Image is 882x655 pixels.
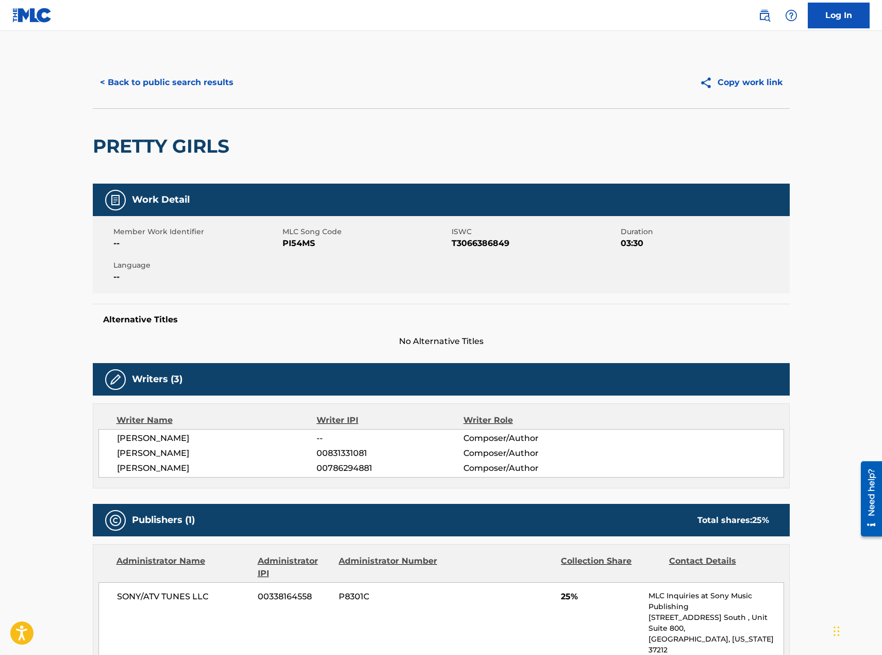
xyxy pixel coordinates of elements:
[282,237,449,250] span: PI54MS
[853,457,882,541] iframe: Resource Center
[117,414,317,427] div: Writer Name
[834,616,840,647] div: Drag
[621,226,787,237] span: Duration
[648,591,783,612] p: MLC Inquiries at Sony Music Publishing
[621,237,787,250] span: 03:30
[109,514,122,527] img: Publishers
[697,514,769,527] div: Total shares:
[452,226,618,237] span: ISWC
[113,237,280,250] span: --
[463,447,597,460] span: Composer/Author
[317,414,463,427] div: Writer IPI
[132,373,182,385] h5: Writers (3)
[117,432,317,445] span: [PERSON_NAME]
[752,515,769,525] span: 25 %
[830,605,882,655] iframe: Chat Widget
[93,70,241,95] button: < Back to public search results
[93,135,235,158] h2: PRETTY GIRLS
[339,555,439,580] div: Administrator Number
[113,226,280,237] span: Member Work Identifier
[452,237,618,250] span: T3066386849
[109,373,122,386] img: Writers
[463,462,597,474] span: Composer/Author
[132,514,195,526] h5: Publishers (1)
[463,432,597,445] span: Composer/Author
[317,462,463,474] span: 00786294881
[561,555,661,580] div: Collection Share
[463,414,597,427] div: Writer Role
[781,5,802,26] div: Help
[692,70,790,95] button: Copy work link
[561,591,641,603] span: 25%
[339,591,439,603] span: P8301C
[103,315,779,325] h5: Alternative Titles
[113,271,280,283] span: --
[132,194,190,206] h5: Work Detail
[113,260,280,271] span: Language
[785,9,797,22] img: help
[12,8,52,23] img: MLC Logo
[93,335,790,348] span: No Alternative Titles
[117,555,250,580] div: Administrator Name
[117,447,317,460] span: [PERSON_NAME]
[754,5,775,26] a: Public Search
[317,432,463,445] span: --
[117,462,317,474] span: [PERSON_NAME]
[258,555,331,580] div: Administrator IPI
[109,194,122,206] img: Work Detail
[808,3,870,28] a: Log In
[117,591,251,603] span: SONY/ATV TUNES LLC
[648,612,783,634] p: [STREET_ADDRESS] South , Unit Suite 800,
[669,555,769,580] div: Contact Details
[700,76,718,89] img: Copy work link
[317,447,463,460] span: 00831331081
[758,9,771,22] img: search
[258,591,331,603] span: 00338164558
[282,226,449,237] span: MLC Song Code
